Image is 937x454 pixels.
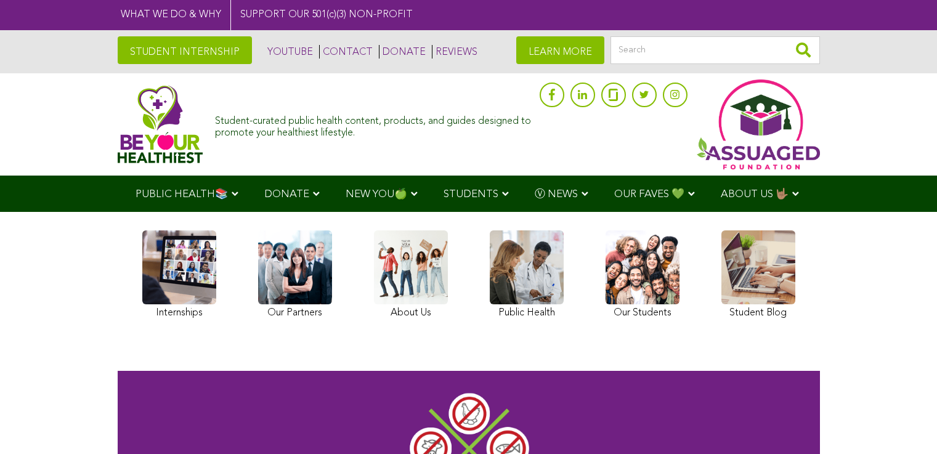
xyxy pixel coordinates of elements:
div: Student-curated public health content, products, and guides designed to promote your healthiest l... [215,110,533,139]
span: NEW YOU🍏 [346,189,407,200]
span: STUDENTS [444,189,498,200]
span: OUR FAVES 💚 [614,189,684,200]
input: Search [610,36,820,64]
a: CONTACT [319,45,373,59]
img: Assuaged App [697,79,820,169]
a: STUDENT INTERNSHIP [118,36,252,64]
img: glassdoor [609,89,617,101]
span: Ⓥ NEWS [535,189,578,200]
div: Navigation Menu [118,176,820,212]
img: Assuaged [118,85,203,163]
span: ABOUT US 🤟🏽 [721,189,789,200]
span: PUBLIC HEALTH📚 [136,189,228,200]
span: DONATE [264,189,309,200]
a: LEARN MORE [516,36,604,64]
a: REVIEWS [432,45,477,59]
iframe: Chat Widget [875,395,937,454]
a: DONATE [379,45,426,59]
a: YOUTUBE [264,45,313,59]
